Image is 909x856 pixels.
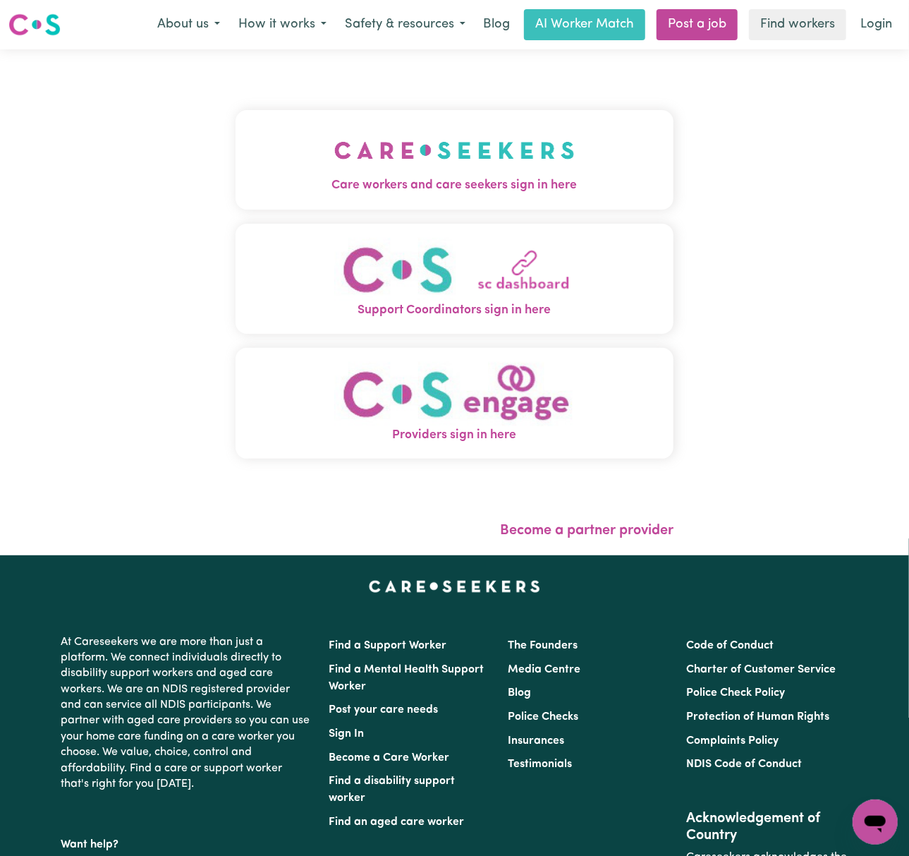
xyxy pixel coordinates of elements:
[236,348,673,459] button: Providers sign in here
[524,9,645,40] a: AI Worker Match
[853,800,898,845] iframe: Button to launch messaging window
[329,704,439,716] a: Post your care needs
[236,176,673,195] span: Care workers and care seekers sign in here
[657,9,738,40] a: Post a job
[329,640,447,651] a: Find a Support Worker
[686,664,836,675] a: Charter of Customer Service
[61,831,312,852] p: Want help?
[336,10,475,40] button: Safety & resources
[508,664,580,675] a: Media Centre
[329,728,365,740] a: Sign In
[329,776,456,804] a: Find a disability support worker
[236,110,673,209] button: Care workers and care seekers sign in here
[686,687,785,699] a: Police Check Policy
[508,759,572,770] a: Testimonials
[508,687,531,699] a: Blog
[329,664,484,692] a: Find a Mental Health Support Worker
[329,752,450,764] a: Become a Care Worker
[508,711,578,723] a: Police Checks
[749,9,846,40] a: Find workers
[686,711,829,723] a: Protection of Human Rights
[329,816,465,828] a: Find an aged care worker
[229,10,336,40] button: How it works
[686,759,802,770] a: NDIS Code of Conduct
[852,9,901,40] a: Login
[508,640,578,651] a: The Founders
[8,8,61,41] a: Careseekers logo
[475,9,518,40] a: Blog
[236,301,673,320] span: Support Coordinators sign in here
[8,12,61,37] img: Careseekers logo
[500,524,673,538] a: Become a partner provider
[508,735,564,747] a: Insurances
[236,426,673,445] span: Providers sign in here
[686,735,779,747] a: Complaints Policy
[369,581,540,592] a: Careseekers home page
[61,629,312,798] p: At Careseekers we are more than just a platform. We connect individuals directly to disability su...
[236,224,673,334] button: Support Coordinators sign in here
[686,810,848,844] h2: Acknowledgement of Country
[148,10,229,40] button: About us
[686,640,774,651] a: Code of Conduct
